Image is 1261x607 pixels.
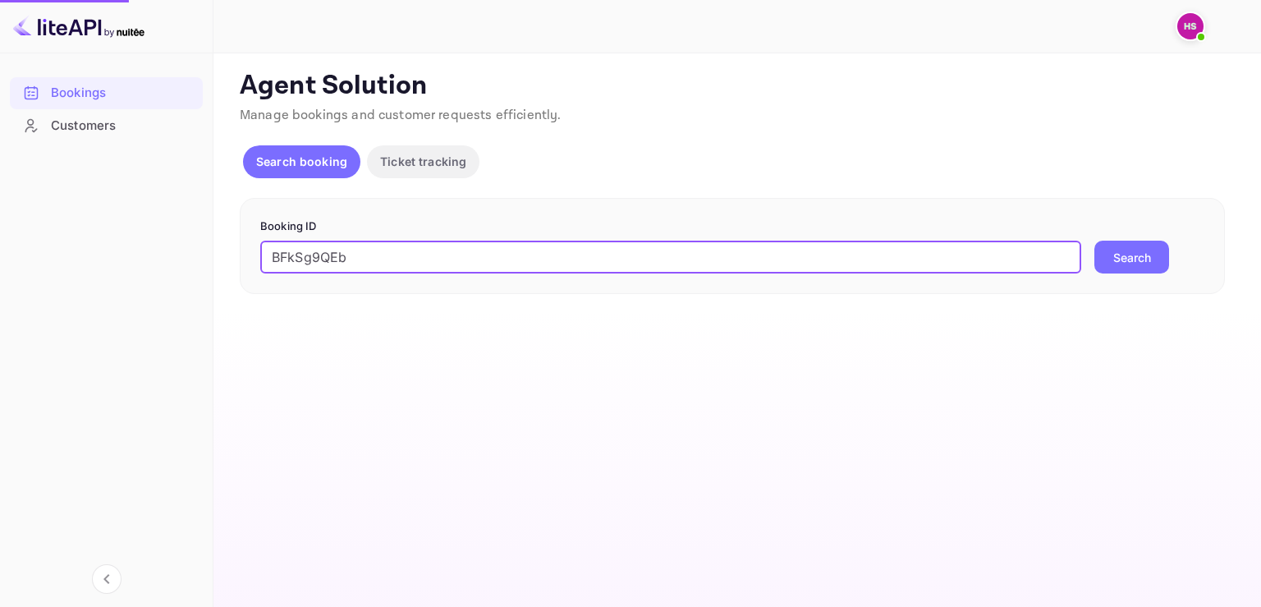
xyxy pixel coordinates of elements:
[256,153,347,170] p: Search booking
[1094,241,1169,274] button: Search
[10,110,203,140] a: Customers
[51,84,195,103] div: Bookings
[380,153,466,170] p: Ticket tracking
[1177,13,1204,39] img: Harmeet Singh
[240,70,1231,103] p: Agent Solution
[260,241,1081,274] input: Enter Booking ID (e.g., 63782194)
[13,13,144,39] img: LiteAPI logo
[92,564,122,594] button: Collapse navigation
[51,117,195,136] div: Customers
[10,77,203,108] a: Bookings
[10,110,203,142] div: Customers
[260,218,1204,235] p: Booking ID
[240,107,562,124] span: Manage bookings and customer requests efficiently.
[10,77,203,109] div: Bookings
